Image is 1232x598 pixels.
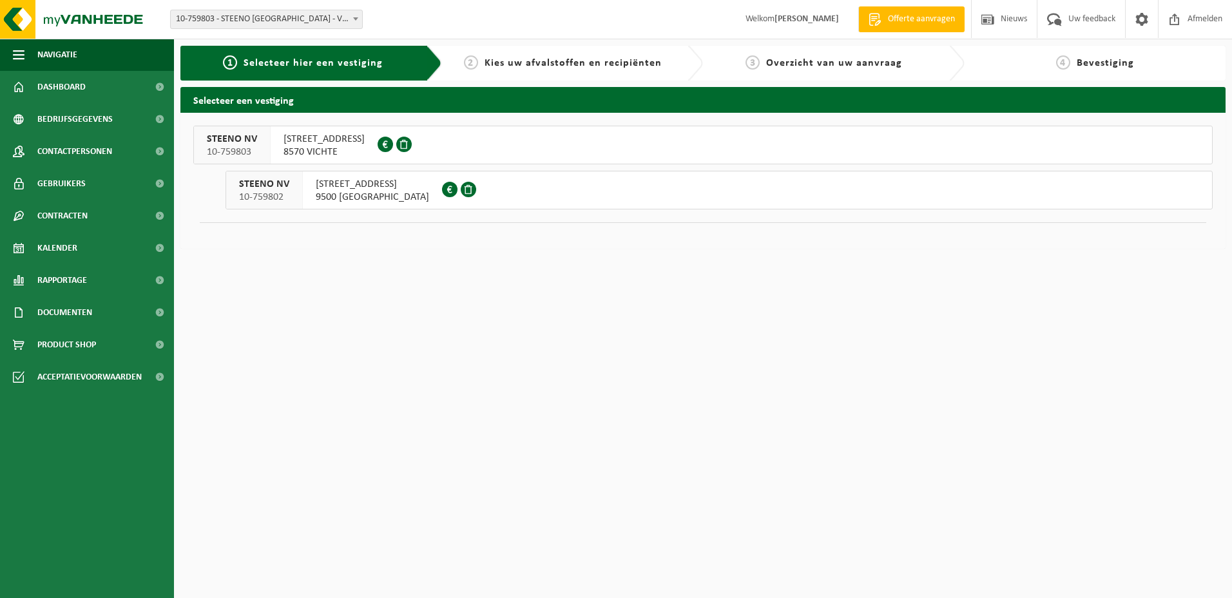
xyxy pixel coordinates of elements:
[37,200,88,232] span: Contracten
[37,103,113,135] span: Bedrijfsgegevens
[37,39,77,71] span: Navigatie
[170,10,363,29] span: 10-759803 - STEENO NV - VICHTE
[316,191,429,204] span: 9500 [GEOGRAPHIC_DATA]
[1056,55,1070,70] span: 4
[180,87,1226,112] h2: Selecteer een vestiging
[193,126,1213,164] button: STEENO NV 10-759803 [STREET_ADDRESS]8570 VICHTE
[746,55,760,70] span: 3
[239,191,289,204] span: 10-759802
[37,168,86,200] span: Gebruikers
[858,6,965,32] a: Offerte aanvragen
[37,232,77,264] span: Kalender
[37,264,87,296] span: Rapportage
[284,133,365,146] span: [STREET_ADDRESS]
[37,329,96,361] span: Product Shop
[464,55,478,70] span: 2
[37,71,86,103] span: Dashboard
[239,178,289,191] span: STEENO NV
[207,146,257,159] span: 10-759803
[223,55,237,70] span: 1
[284,146,365,159] span: 8570 VICHTE
[37,135,112,168] span: Contactpersonen
[885,13,958,26] span: Offerte aanvragen
[485,58,662,68] span: Kies uw afvalstoffen en recipiënten
[37,296,92,329] span: Documenten
[37,361,142,393] span: Acceptatievoorwaarden
[316,178,429,191] span: [STREET_ADDRESS]
[766,58,902,68] span: Overzicht van uw aanvraag
[244,58,383,68] span: Selecteer hier een vestiging
[1077,58,1134,68] span: Bevestiging
[171,10,362,28] span: 10-759803 - STEENO NV - VICHTE
[226,171,1213,209] button: STEENO NV 10-759802 [STREET_ADDRESS]9500 [GEOGRAPHIC_DATA]
[775,14,839,24] strong: [PERSON_NAME]
[207,133,257,146] span: STEENO NV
